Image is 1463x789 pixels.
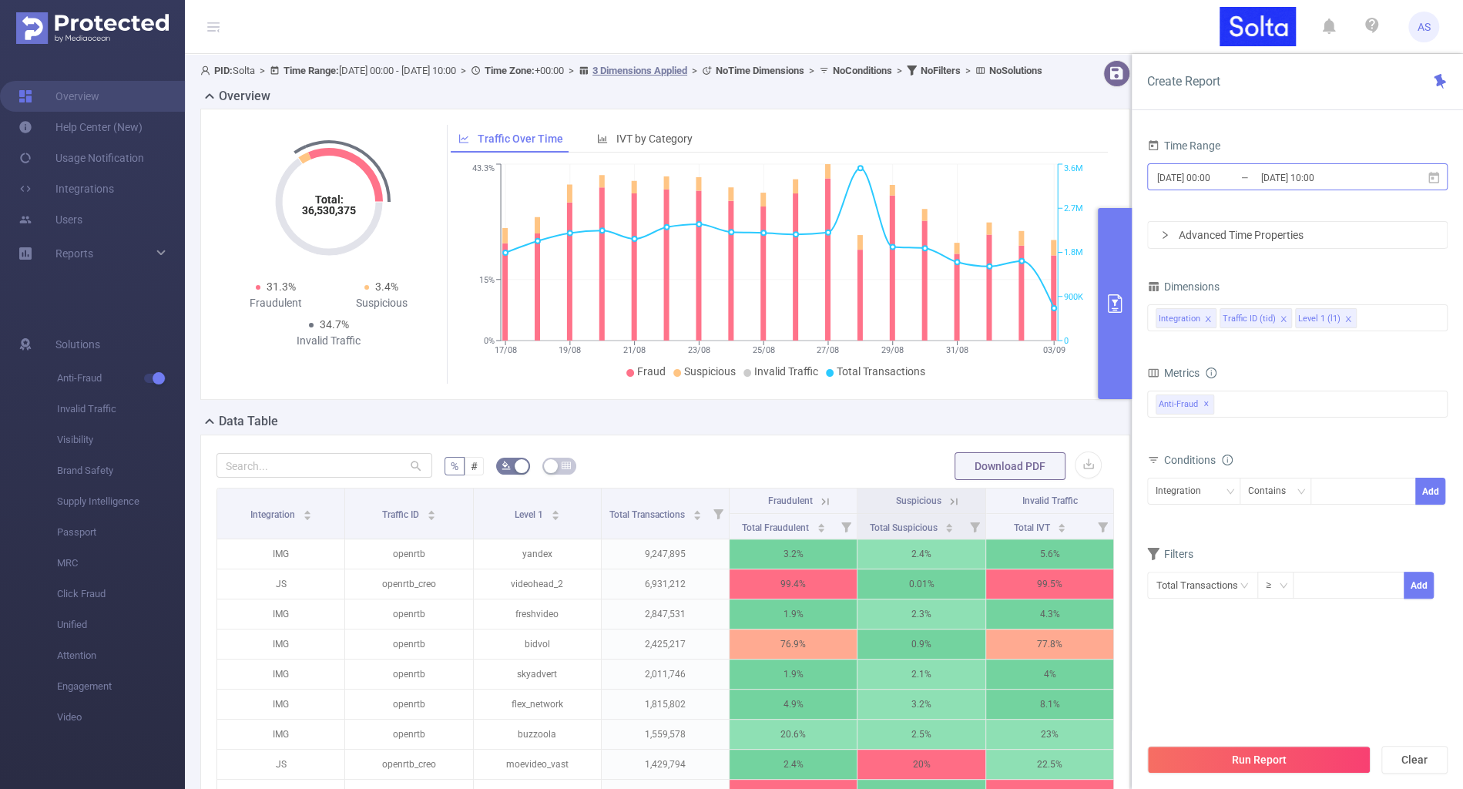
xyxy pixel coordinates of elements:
span: Anti-Fraud [1156,394,1214,415]
p: freshvideo [474,599,601,629]
div: Integration [1156,478,1212,504]
p: 3.2% [730,539,857,569]
div: icon: rightAdvanced Time Properties [1148,222,1447,248]
p: JS [217,750,344,779]
li: Integration [1156,308,1216,328]
span: MRC [57,548,185,579]
p: 22.5% [986,750,1113,779]
p: JS [217,569,344,599]
div: Sort [427,508,436,517]
i: icon: caret-up [817,521,825,525]
span: Total Suspicious [870,522,940,533]
b: No Time Dimensions [716,65,804,76]
button: Add [1404,572,1434,599]
div: Sort [303,508,312,517]
i: Filter menu [964,514,985,539]
i: icon: caret-down [817,526,825,531]
b: Time Range: [284,65,339,76]
span: Visibility [57,425,185,455]
span: > [687,65,702,76]
i: Filter menu [1092,514,1113,539]
i: icon: caret-up [945,521,954,525]
i: icon: right [1160,230,1169,240]
tspan: 21/08 [623,345,646,355]
p: 1.9% [730,599,857,629]
i: icon: info-circle [1206,368,1216,378]
div: Integration [1159,309,1200,329]
div: Level 1 (l1) [1298,309,1341,329]
b: Time Zone: [485,65,535,76]
i: icon: line-chart [458,133,469,144]
p: 1,559,578 [602,720,729,749]
p: 6,931,212 [602,569,729,599]
p: 2,425,217 [602,630,729,659]
u: 3 Dimensions Applied [592,65,687,76]
p: flex_network [474,690,601,719]
div: Invalid Traffic [276,333,382,349]
li: Level 1 (l1) [1295,308,1357,328]
tspan: 23/08 [688,345,710,355]
p: IMG [217,539,344,569]
p: 1,429,794 [602,750,729,779]
span: Video [57,702,185,733]
a: Usage Notification [18,143,144,173]
div: Sort [551,508,560,517]
p: 3.2% [857,690,985,719]
span: Traffic ID [382,509,421,520]
tspan: 03/09 [1043,345,1065,355]
span: Conditions [1164,454,1233,466]
p: 0.9% [857,630,985,659]
span: Suspicious [684,365,736,378]
tspan: 900K [1064,292,1083,302]
a: Users [18,204,82,235]
i: icon: caret-up [693,508,701,512]
span: Time Range [1147,139,1220,152]
span: Traffic Over Time [478,133,563,145]
tspan: 2.7M [1064,203,1083,213]
p: IMG [217,630,344,659]
p: 4.3% [986,599,1113,629]
span: Supply Intelligence [57,486,185,517]
i: icon: down [1226,487,1235,498]
i: icon: caret-down [693,514,701,519]
p: 0.01% [857,569,985,599]
p: yandex [474,539,601,569]
span: Engagement [57,671,185,702]
p: 1,815,802 [602,690,729,719]
p: openrtb [345,660,472,689]
p: openrtb [345,720,472,749]
p: 99.4% [730,569,857,599]
i: icon: caret-up [427,508,435,512]
i: icon: close [1204,315,1212,324]
img: Protected Media [16,12,169,44]
div: Sort [945,521,954,530]
i: icon: close [1280,315,1287,324]
tspan: 3.6M [1064,164,1083,174]
span: IVT by Category [616,133,693,145]
p: openrtb [345,539,472,569]
p: 9,247,895 [602,539,729,569]
h2: Data Table [219,412,278,431]
i: icon: caret-up [303,508,311,512]
a: Help Center (New) [18,112,143,143]
p: 5.6% [986,539,1113,569]
p: openrtb_creo [345,569,472,599]
span: > [255,65,270,76]
span: Solutions [55,329,100,360]
tspan: 31/08 [946,345,968,355]
tspan: 25/08 [753,345,775,355]
span: Attention [57,640,185,671]
span: Total Transactions [609,509,687,520]
i: icon: caret-up [551,508,559,512]
p: 99.5% [986,569,1113,599]
tspan: 29/08 [881,345,904,355]
input: Search... [216,453,432,478]
i: icon: table [562,461,571,470]
span: Total IVT [1013,522,1052,533]
tspan: 1.8M [1064,248,1083,258]
tspan: 0 [1064,336,1069,346]
div: Sort [693,508,702,517]
span: 34.7% [320,318,349,331]
i: icon: bg-colors [502,461,511,470]
p: 77.8% [986,630,1113,659]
